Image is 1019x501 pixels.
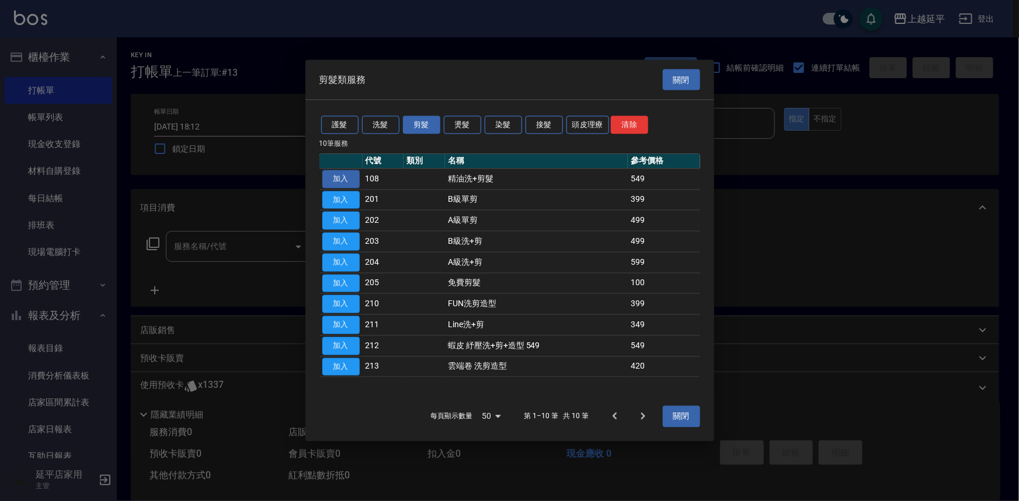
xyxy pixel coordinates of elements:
button: 加入 [322,191,360,209]
td: 549 [628,335,700,356]
button: 加入 [322,316,360,334]
button: 燙髮 [444,116,481,134]
td: 100 [628,273,700,294]
button: 加入 [322,253,360,271]
p: 第 1–10 筆 共 10 筆 [524,411,589,422]
th: 名稱 [445,153,628,169]
button: 染髮 [485,116,522,134]
td: 204 [363,252,404,273]
td: 599 [628,252,700,273]
th: 代號 [363,153,404,169]
button: 加入 [322,337,360,355]
td: 399 [628,190,700,211]
td: 213 [363,356,404,377]
td: 205 [363,273,404,294]
td: 499 [628,231,700,252]
p: 每頁顯示數量 [430,411,472,422]
td: 蝦皮 紓壓洗+剪+造型 549 [445,335,628,356]
div: 50 [477,401,505,432]
td: B級單剪 [445,190,628,211]
td: 212 [363,335,404,356]
td: 399 [628,293,700,314]
button: 清除 [611,116,648,134]
td: 349 [628,314,700,335]
button: 剪髮 [403,116,440,134]
button: 加入 [322,233,360,251]
td: 203 [363,231,404,252]
button: 關閉 [663,69,700,90]
p: 10 筆服務 [319,138,700,149]
button: 加入 [322,274,360,292]
button: 加入 [322,358,360,376]
td: FUN洗剪造型 [445,293,628,314]
th: 參考價格 [628,153,700,169]
td: 420 [628,356,700,377]
button: 接髮 [526,116,563,134]
td: 精油洗+剪髮 [445,169,628,190]
button: 加入 [322,170,360,188]
td: 201 [363,190,404,211]
td: A級洗+剪 [445,252,628,273]
td: 210 [363,293,404,314]
td: Line洗+剪 [445,314,628,335]
button: 護髮 [321,116,359,134]
button: 加入 [322,295,360,313]
td: 202 [363,210,404,231]
td: 499 [628,210,700,231]
td: A級單剪 [445,210,628,231]
td: 免費剪髮 [445,273,628,294]
button: 頭皮理療 [566,116,610,134]
td: B級洗+剪 [445,231,628,252]
button: 關閉 [663,406,700,428]
td: 549 [628,169,700,190]
td: 108 [363,169,404,190]
span: 剪髮類服務 [319,73,366,85]
th: 類別 [404,153,445,169]
button: 加入 [322,212,360,230]
td: 211 [363,314,404,335]
td: 雲端卷 洗剪造型 [445,356,628,377]
button: 洗髮 [362,116,399,134]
